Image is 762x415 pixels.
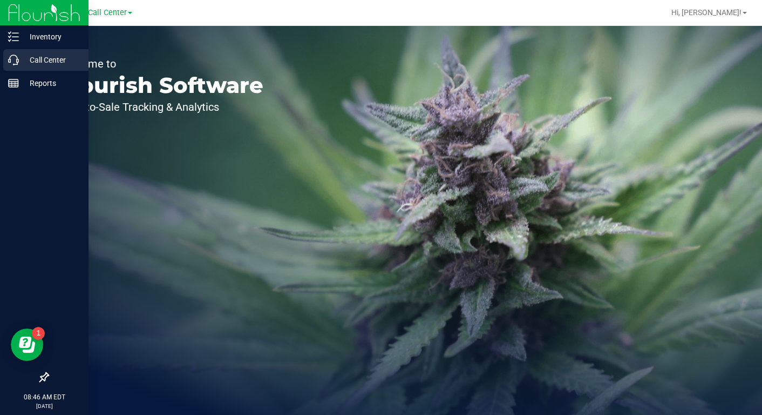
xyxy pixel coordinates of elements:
p: [DATE] [5,402,84,410]
span: Hi, [PERSON_NAME]! [671,8,741,17]
p: 08:46 AM EDT [5,392,84,402]
p: Seed-to-Sale Tracking & Analytics [58,102,263,112]
span: Call Center [88,8,127,17]
p: Call Center [19,53,84,66]
inline-svg: Reports [8,78,19,89]
iframe: Resource center [11,329,43,361]
inline-svg: Inventory [8,31,19,42]
p: Inventory [19,30,84,43]
p: Welcome to [58,58,263,69]
inline-svg: Call Center [8,55,19,65]
p: Reports [19,77,84,90]
iframe: Resource center unread badge [32,327,45,340]
p: Flourish Software [58,75,263,96]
